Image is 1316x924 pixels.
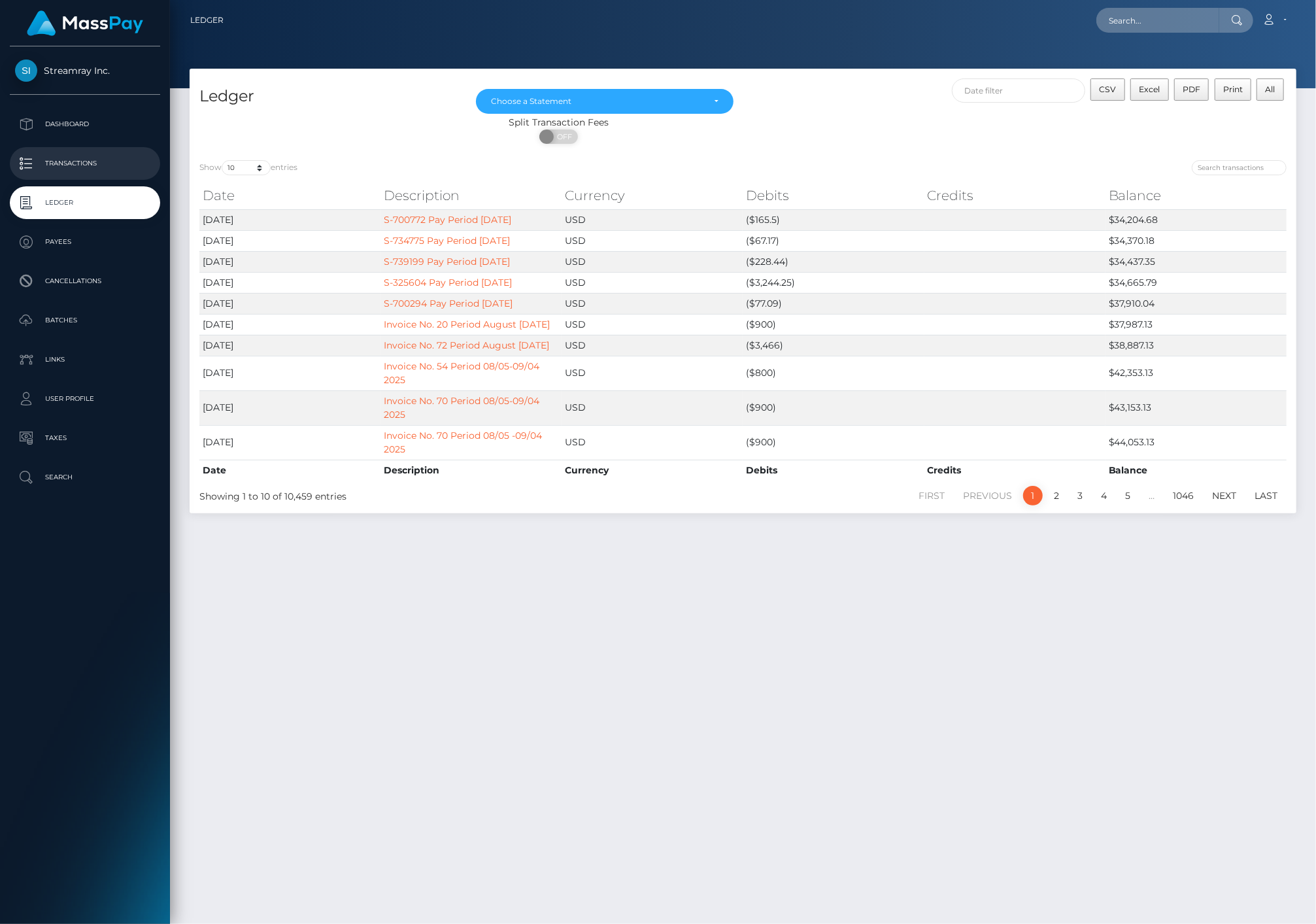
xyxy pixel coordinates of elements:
td: [DATE] [199,209,380,230]
a: S-739199 Pay Period [DATE] [384,256,510,267]
p: Batches [15,311,155,330]
a: S-700772 Pay Period [DATE] [384,214,511,226]
a: 1046 [1166,486,1201,505]
input: Search... [1096,8,1219,33]
a: Ledger [10,186,160,219]
button: Choose a Statement [476,89,733,114]
img: MassPay Logo [27,10,143,36]
a: Invoice No. 54 Period 08/05-09/04 2025 [384,360,539,386]
th: Balance [1105,460,1287,481]
a: S-325604 Pay Period [DATE] [384,277,512,288]
p: Search [15,468,155,487]
span: PDF [1183,84,1200,94]
td: ($900) [743,390,924,425]
a: Search [10,461,160,494]
a: Payees [10,226,160,258]
td: [DATE] [199,272,380,293]
td: [DATE] [199,251,380,272]
th: Currency [562,182,743,209]
th: Date [199,182,380,209]
a: 1 [1023,486,1043,505]
input: Date filter [952,78,1085,103]
td: ($900) [743,314,924,335]
td: USD [562,272,743,293]
input: Search transactions [1192,160,1287,175]
td: USD [562,251,743,272]
a: S-700294 Pay Period [DATE] [384,298,513,309]
a: Links [10,343,160,376]
td: USD [562,293,743,314]
a: User Profile [10,383,160,415]
span: OFF [547,129,579,144]
span: All [1266,84,1275,94]
th: Credits [924,460,1105,481]
td: USD [562,390,743,425]
td: $34,370.18 [1105,230,1287,251]
a: Taxes [10,422,160,454]
a: Dashboard [10,108,160,141]
button: All [1257,78,1284,101]
a: Invoice No. 70 Period 08/05-09/04 2025 [384,395,539,420]
th: Debits [743,182,924,209]
td: $38,887.13 [1105,335,1287,356]
p: Taxes [15,428,155,448]
td: [DATE] [199,335,380,356]
span: Print [1223,84,1243,94]
td: ($800) [743,356,924,390]
p: Dashboard [15,114,155,134]
td: ($900) [743,425,924,460]
td: USD [562,209,743,230]
th: Currency [562,460,743,481]
a: Invoice No. 70 Period 08/05 -09/04 2025 [384,430,542,455]
a: 4 [1094,486,1114,505]
td: ($77.09) [743,293,924,314]
a: Cancellations [10,265,160,298]
td: ($3,244.25) [743,272,924,293]
td: [DATE] [199,425,380,460]
label: Show entries [199,160,297,175]
th: Description [380,460,562,481]
td: $37,910.04 [1105,293,1287,314]
td: $42,353.13 [1105,356,1287,390]
td: USD [562,425,743,460]
td: USD [562,335,743,356]
td: [DATE] [199,356,380,390]
h4: Ledger [199,85,456,108]
p: Transactions [15,154,155,173]
td: USD [562,230,743,251]
a: Invoice No. 20 Period August [DATE] [384,318,550,330]
span: Excel [1139,84,1160,94]
td: ($3,466) [743,335,924,356]
td: [DATE] [199,314,380,335]
a: S-734775 Pay Period [DATE] [384,235,510,247]
p: User Profile [15,389,155,409]
td: $43,153.13 [1105,390,1287,425]
a: 2 [1047,486,1066,505]
a: Ledger [190,7,224,34]
span: CSV [1100,84,1117,94]
div: Split Transaction Fees [190,116,928,129]
select: Showentries [222,160,271,175]
a: Next [1205,486,1243,505]
th: Balance [1105,182,1287,209]
img: Streamray Inc. [15,60,37,82]
td: ($165.5) [743,209,924,230]
a: Last [1247,486,1285,505]
a: 3 [1070,486,1090,505]
p: Links [15,350,155,369]
p: Payees [15,232,155,252]
td: [DATE] [199,390,380,425]
td: $37,987.13 [1105,314,1287,335]
td: USD [562,356,743,390]
th: Date [199,460,380,481]
td: USD [562,314,743,335]
td: ($67.17) [743,230,924,251]
a: Transactions [10,147,160,180]
p: Ledger [15,193,155,213]
div: Showing 1 to 10 of 10,459 entries [199,485,641,504]
td: [DATE] [199,230,380,251]
td: $44,053.13 [1105,425,1287,460]
td: $34,665.79 [1105,272,1287,293]
td: ($228.44) [743,251,924,272]
button: CSV [1090,78,1125,101]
